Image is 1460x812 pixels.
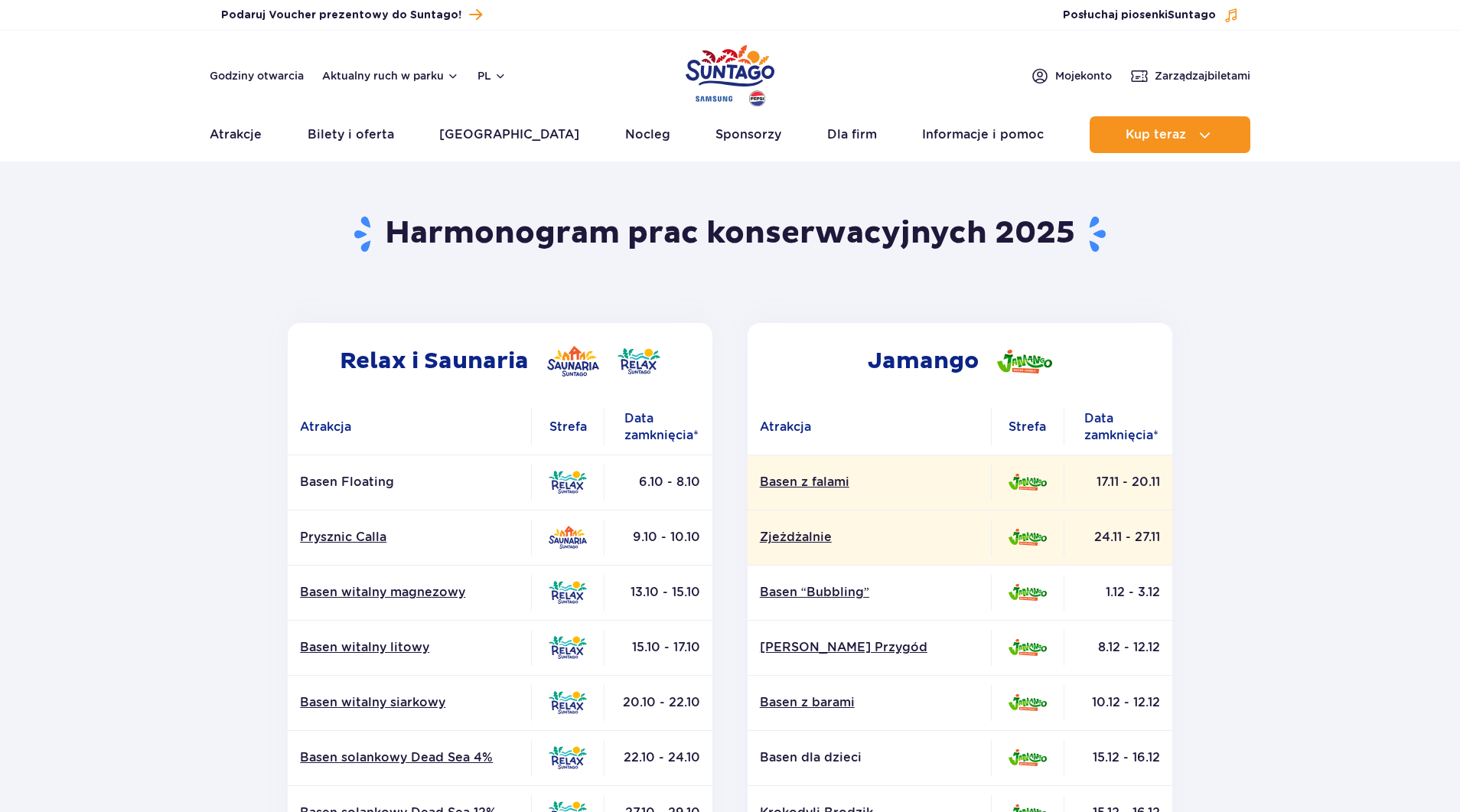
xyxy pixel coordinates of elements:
[1009,584,1047,601] img: Jamango
[1063,8,1239,23] button: Posłuchaj piosenkiSuntago
[1130,67,1250,85] a: Zarządzajbiletami
[1009,694,1047,711] img: Jamango
[760,639,979,656] a: [PERSON_NAME] Przygód
[605,730,712,785] td: 22.10 - 24.10
[1009,474,1047,491] img: Jamango
[1064,399,1172,455] th: Data zamknięcia*
[686,38,774,109] a: Park of Poland
[748,323,1172,399] h2: Jamango
[1009,529,1047,546] img: Jamango
[760,474,979,491] a: Basen z falami
[288,323,712,399] h2: Relax i Saunaria
[282,214,1178,254] h1: Harmonogram prac konserwacyjnych 2025
[605,565,712,620] td: 13.10 - 15.10
[210,116,262,153] a: Atrakcje
[605,675,712,730] td: 20.10 - 22.10
[549,636,587,659] img: Relax
[760,584,979,601] a: Basen “Bubbling”
[1031,67,1112,85] a: Mojekonto
[300,694,519,711] a: Basen witalny siarkowy
[531,399,605,455] th: Strefa
[221,5,482,25] a: Podaruj Voucher prezentowy do Suntago!
[477,68,507,83] button: pl
[1168,10,1216,21] span: Suntago
[991,399,1064,455] th: Strefa
[322,70,459,82] button: Aktualny ruch w parku
[1126,128,1186,142] span: Kup teraz
[715,116,781,153] a: Sponsorzy
[1064,565,1172,620] td: 1.12 - 3.12
[549,526,587,548] img: Saunaria
[997,350,1052,373] img: Jamango
[549,471,587,494] img: Relax
[300,749,519,766] a: Basen solankowy Dead Sea 4%
[300,474,519,491] p: Basen Floating
[922,116,1044,153] a: Informacje i pomoc
[1064,510,1172,565] td: 24.11 - 27.11
[605,510,712,565] td: 9.10 - 10.10
[605,620,712,675] td: 15.10 - 17.10
[210,68,304,83] a: Godziny otwarcia
[439,116,579,153] a: [GEOGRAPHIC_DATA]
[748,399,991,455] th: Atrakcja
[618,348,660,374] img: Relax
[1064,620,1172,675] td: 8.12 - 12.12
[300,584,519,601] a: Basen witalny magnezowy
[605,455,712,510] td: 6.10 - 8.10
[605,399,712,455] th: Data zamknięcia*
[1063,8,1216,23] span: Posłuchaj piosenki
[760,529,979,546] a: Zjeżdżalnie
[1090,116,1250,153] button: Kup teraz
[1064,730,1172,785] td: 15.12 - 16.12
[1155,68,1250,83] span: Zarządzaj biletami
[549,746,587,769] img: Relax
[1064,675,1172,730] td: 10.12 - 12.12
[625,116,670,153] a: Nocleg
[1009,639,1047,656] img: Jamango
[221,8,461,23] span: Podaruj Voucher prezentowy do Suntago!
[1009,749,1047,766] img: Jamango
[288,399,531,455] th: Atrakcja
[308,116,394,153] a: Bilety i oferta
[760,749,979,766] p: Basen dla dzieci
[300,639,519,656] a: Basen witalny litowy
[549,691,587,714] img: Relax
[300,529,519,546] a: Prysznic Calla
[549,581,587,604] img: Relax
[547,346,599,377] img: Saunaria
[1055,68,1112,83] span: Moje konto
[1064,455,1172,510] td: 17.11 - 20.11
[760,694,979,711] a: Basen z barami
[827,116,877,153] a: Dla firm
